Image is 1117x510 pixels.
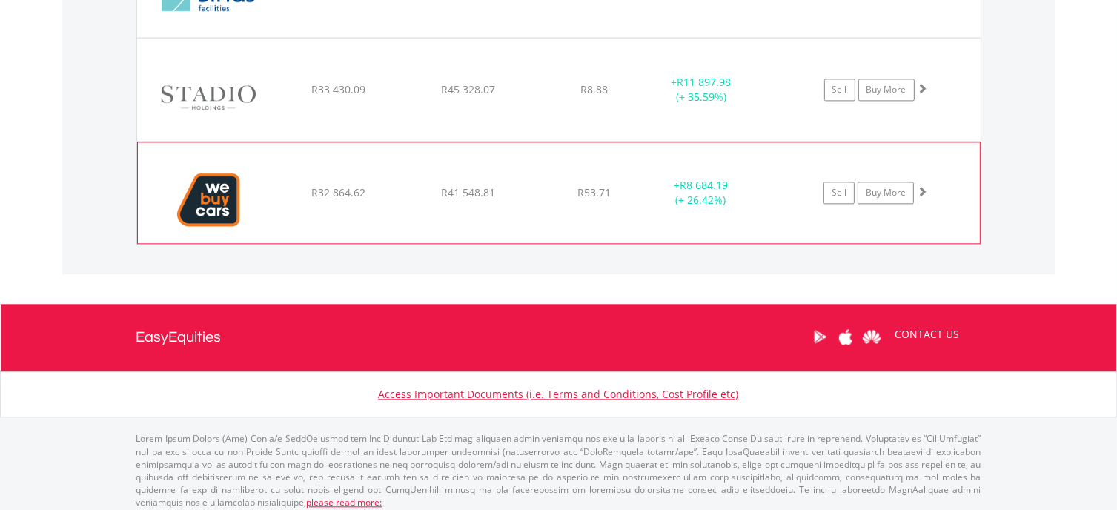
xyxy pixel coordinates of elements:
[823,182,855,204] a: Sell
[858,182,914,204] a: Buy More
[833,314,859,360] a: Apple
[807,314,833,360] a: Google Play
[824,79,855,101] a: Sell
[311,82,365,96] span: R33 430.09
[677,75,731,89] span: R11 897.98
[379,387,739,401] a: Access Important Documents (i.e. Terms and Conditions, Cost Profile etc)
[885,314,970,355] a: CONTACT US
[441,82,495,96] span: R45 328.07
[136,304,222,371] a: EasyEquities
[307,496,382,509] a: please read more:
[859,314,885,360] a: Huawei
[646,75,758,105] div: + (+ 35.59%)
[577,185,611,199] span: R53.71
[680,178,728,192] span: R8 684.19
[645,178,756,208] div: + (+ 26.42%)
[441,185,495,199] span: R41 548.81
[580,82,608,96] span: R8.88
[145,161,273,239] img: EQU.ZA.WBC.png
[858,79,915,101] a: Buy More
[311,185,365,199] span: R32 864.62
[136,432,981,509] p: Lorem Ipsum Dolors (Ame) Con a/e SeddOeiusmod tem InciDiduntut Lab Etd mag aliquaen admin veniamq...
[145,57,272,137] img: EQU.ZA.SDO.png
